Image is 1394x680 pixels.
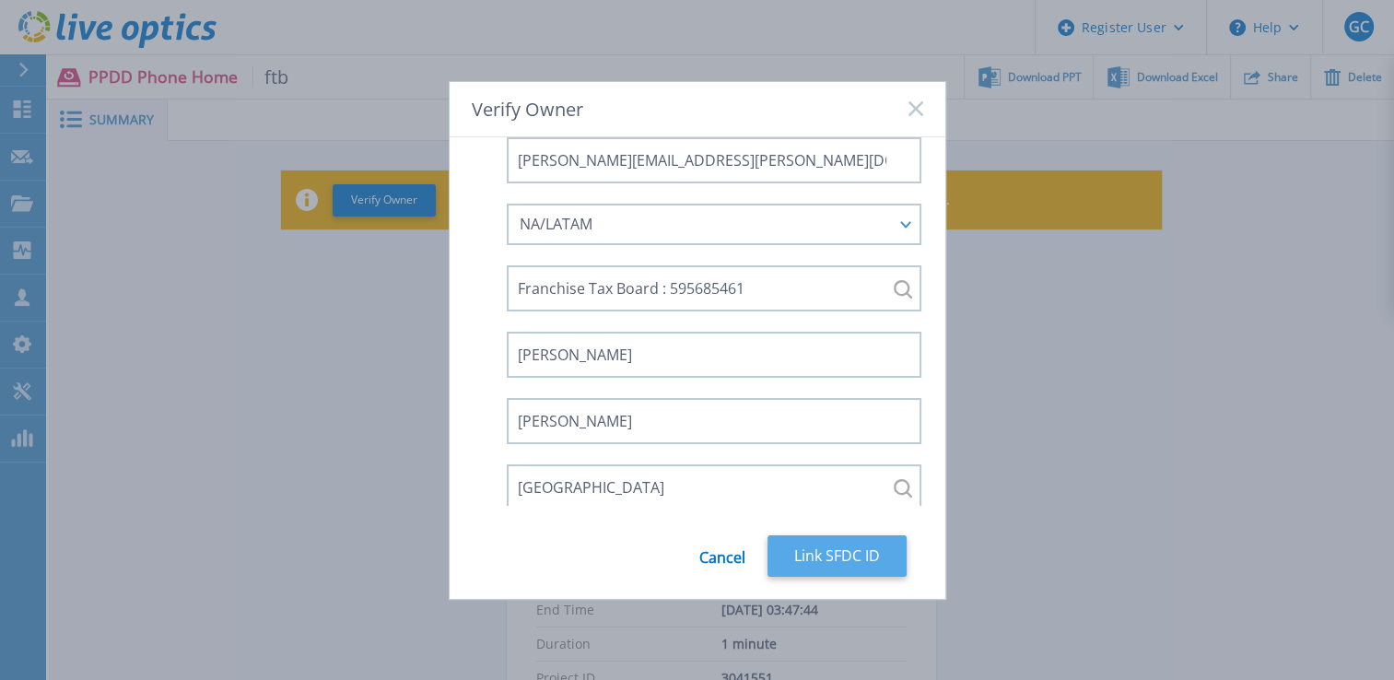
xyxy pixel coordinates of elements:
[507,398,921,444] input: Last Name
[507,464,921,510] input: United States
[507,332,921,378] input: First Name
[767,535,907,577] button: Link SFDC ID
[472,99,583,120] span: Verify Owner
[520,216,888,232] div: NA/LATAM
[507,137,921,183] input: Enter email address
[507,265,921,311] input: Franchise Tax Board : 595685461
[699,535,745,577] a: Cancel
